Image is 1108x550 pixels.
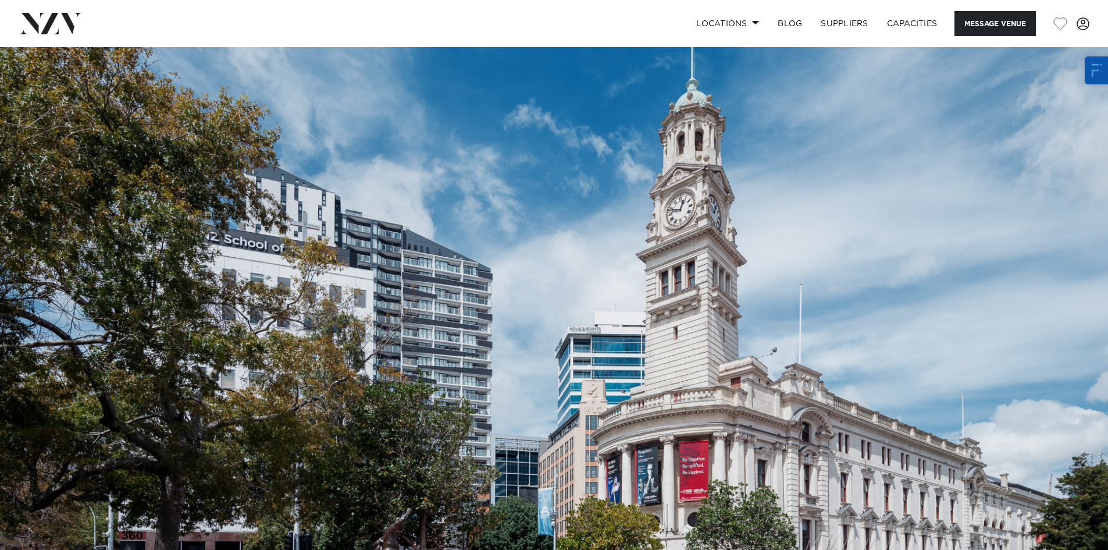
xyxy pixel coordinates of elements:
img: nzv-logo.png [19,13,82,34]
button: Message Venue [954,11,1036,36]
a: SUPPLIERS [811,11,877,36]
a: BLOG [768,11,811,36]
a: Locations [687,11,768,36]
a: Capacities [878,11,947,36]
